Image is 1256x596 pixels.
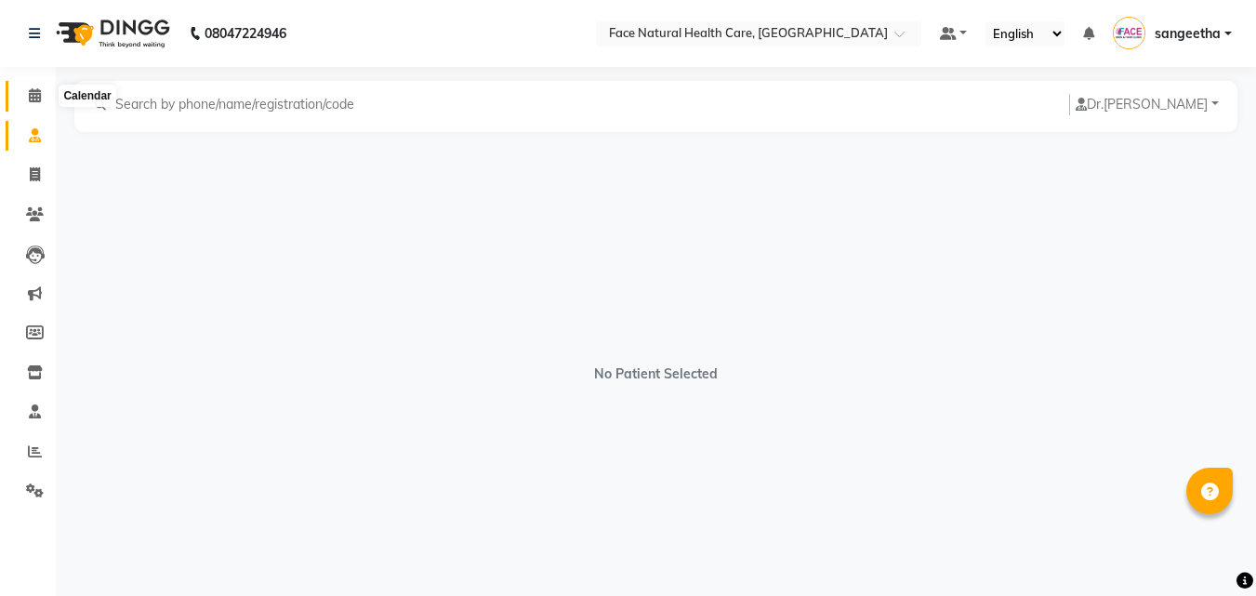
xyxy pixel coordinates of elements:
[1155,24,1221,44] span: sangeetha
[1076,96,1104,113] span: Dr.
[47,7,175,60] img: logo
[59,85,115,107] div: Calendar
[1113,17,1145,49] img: sangeetha
[113,94,369,115] input: Search by phone/name/registration/code
[205,7,286,60] b: 08047224946
[1069,94,1224,115] button: Dr.[PERSON_NAME]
